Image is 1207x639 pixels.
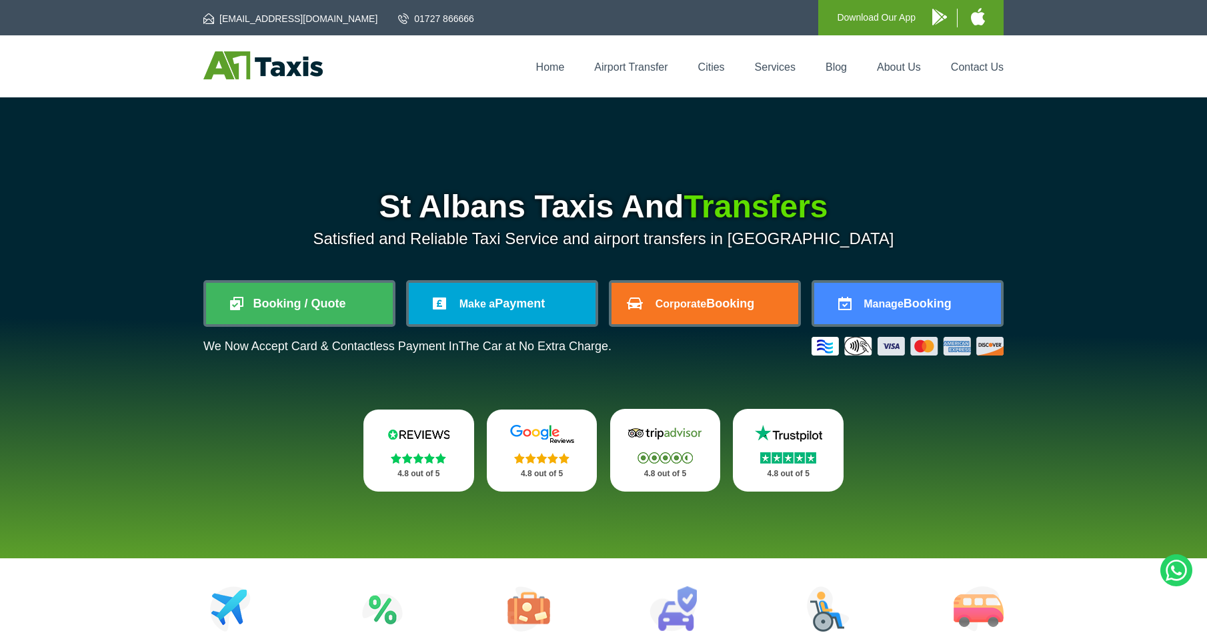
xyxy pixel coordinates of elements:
img: Minibus [954,586,1004,632]
img: Stars [391,453,446,464]
img: Airport Transfers [210,586,251,632]
a: Contact Us [951,61,1004,73]
p: 4.8 out of 5 [378,466,459,482]
span: The Car at No Extra Charge. [459,340,612,353]
img: Reviews.io [379,424,459,444]
a: Home [536,61,565,73]
img: A1 Taxis iPhone App [971,8,985,25]
a: Make aPayment [409,283,595,324]
a: Reviews.io Stars 4.8 out of 5 [363,410,474,492]
img: A1 Taxis St Albans LTD [203,51,323,79]
img: A1 Taxis Android App [932,9,947,25]
img: Trustpilot [748,424,828,444]
span: Manage [864,298,904,309]
p: We Now Accept Card & Contactless Payment In [203,340,612,354]
a: Services [755,61,796,73]
a: About Us [877,61,921,73]
p: 4.8 out of 5 [748,466,829,482]
a: Google Stars 4.8 out of 5 [487,410,597,492]
img: Wheelchair [807,586,850,632]
h1: St Albans Taxis And [203,191,1004,223]
a: Trustpilot Stars 4.8 out of 5 [733,409,844,492]
span: Corporate [656,298,706,309]
img: Attractions [362,586,403,632]
a: Blog [826,61,847,73]
a: Cities [698,61,725,73]
img: Tripadvisor [625,424,705,444]
img: Tours [507,586,550,632]
a: Tripadvisor Stars 4.8 out of 5 [610,409,721,492]
p: Download Our App [837,9,916,26]
img: Google [502,424,582,444]
img: Stars [760,452,816,464]
a: 01727 866666 [398,12,474,25]
span: Transfers [684,189,828,224]
a: Booking / Quote [206,283,393,324]
a: [EMAIL_ADDRESS][DOMAIN_NAME] [203,12,377,25]
p: 4.8 out of 5 [625,466,706,482]
p: 4.8 out of 5 [501,466,583,482]
img: Car Rental [650,586,697,632]
a: CorporateBooking [612,283,798,324]
span: Make a [459,298,495,309]
a: Airport Transfer [594,61,668,73]
a: ManageBooking [814,283,1001,324]
img: Credit And Debit Cards [812,337,1004,356]
img: Stars [638,452,693,464]
img: Stars [514,453,569,464]
p: Satisfied and Reliable Taxi Service and airport transfers in [GEOGRAPHIC_DATA] [203,229,1004,248]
